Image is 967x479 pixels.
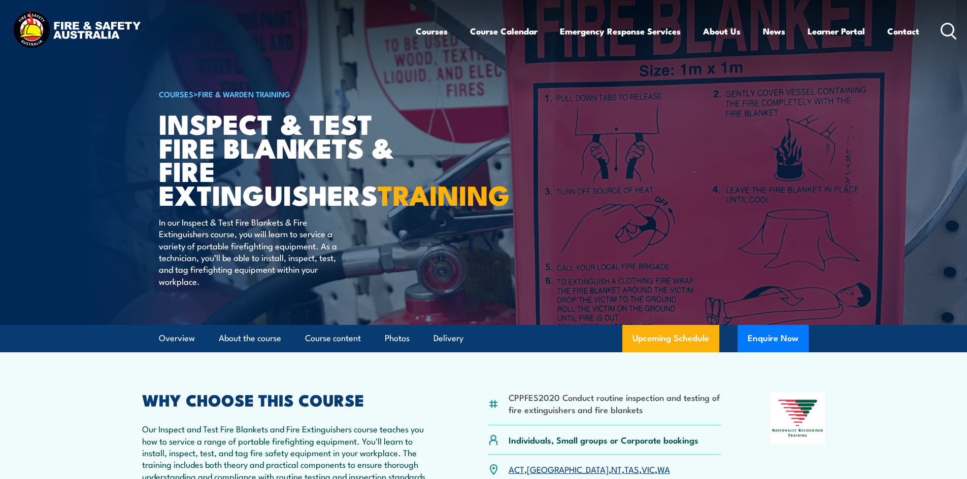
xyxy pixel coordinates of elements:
a: Course content [305,325,361,352]
a: Photos [385,325,410,352]
img: Nationally Recognised Training logo. [771,392,825,444]
a: Upcoming Schedule [622,325,719,352]
a: COURSES [159,88,193,99]
a: ACT [509,463,524,475]
a: About the course [219,325,281,352]
a: Learner Portal [808,18,865,45]
p: , , , , , [509,463,670,475]
a: Overview [159,325,195,352]
p: In our Inspect & Test Fire Blankets & Fire Extinguishers course, you will learn to service a vari... [159,216,344,287]
li: CPPFES2020 Conduct routine inspection and testing of fire extinguishers and fire blankets [509,391,721,415]
strong: TRAINING [378,173,510,215]
a: Course Calendar [470,18,538,45]
a: Contact [887,18,919,45]
h6: > [159,88,410,100]
a: News [763,18,785,45]
a: About Us [703,18,741,45]
button: Enquire Now [738,325,809,352]
a: VIC [642,463,655,475]
p: Individuals, Small groups or Corporate bookings [509,434,698,446]
a: Emergency Response Services [560,18,681,45]
h2: WHY CHOOSE THIS COURSE [142,392,439,407]
a: Fire & Warden Training [198,88,290,99]
a: TAS [624,463,639,475]
h1: Inspect & Test Fire Blankets & Fire Extinguishers [159,112,410,206]
a: Delivery [434,325,463,352]
a: [GEOGRAPHIC_DATA] [527,463,609,475]
a: NT [611,463,622,475]
a: Courses [416,18,448,45]
a: WA [657,463,670,475]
